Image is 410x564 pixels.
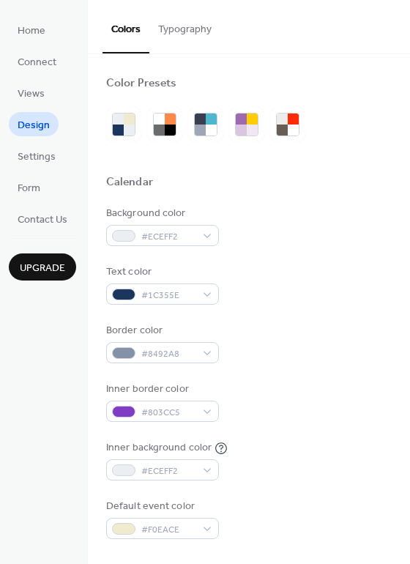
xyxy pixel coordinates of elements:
[106,382,216,397] div: Inner border color
[141,522,195,538] span: #F0EACE
[9,49,65,73] a: Connect
[18,86,45,102] span: Views
[9,81,53,105] a: Views
[106,175,153,190] div: Calendar
[18,212,67,228] span: Contact Us
[9,207,76,231] a: Contact Us
[9,175,49,199] a: Form
[106,440,212,456] div: Inner background color
[18,118,50,133] span: Design
[106,499,216,514] div: Default event color
[9,18,54,42] a: Home
[106,76,176,92] div: Color Presets
[18,181,40,196] span: Form
[106,206,216,221] div: Background color
[141,288,195,303] span: #1C355E
[141,405,195,420] span: #803CC5
[9,253,76,281] button: Upgrade
[106,323,216,338] div: Border color
[141,229,195,245] span: #ECEFF2
[18,149,56,165] span: Settings
[141,346,195,362] span: #8492A8
[141,464,195,479] span: #ECEFF2
[18,23,45,39] span: Home
[106,264,216,280] div: Text color
[18,55,56,70] span: Connect
[9,144,64,168] a: Settings
[9,112,59,136] a: Design
[20,261,65,276] span: Upgrade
